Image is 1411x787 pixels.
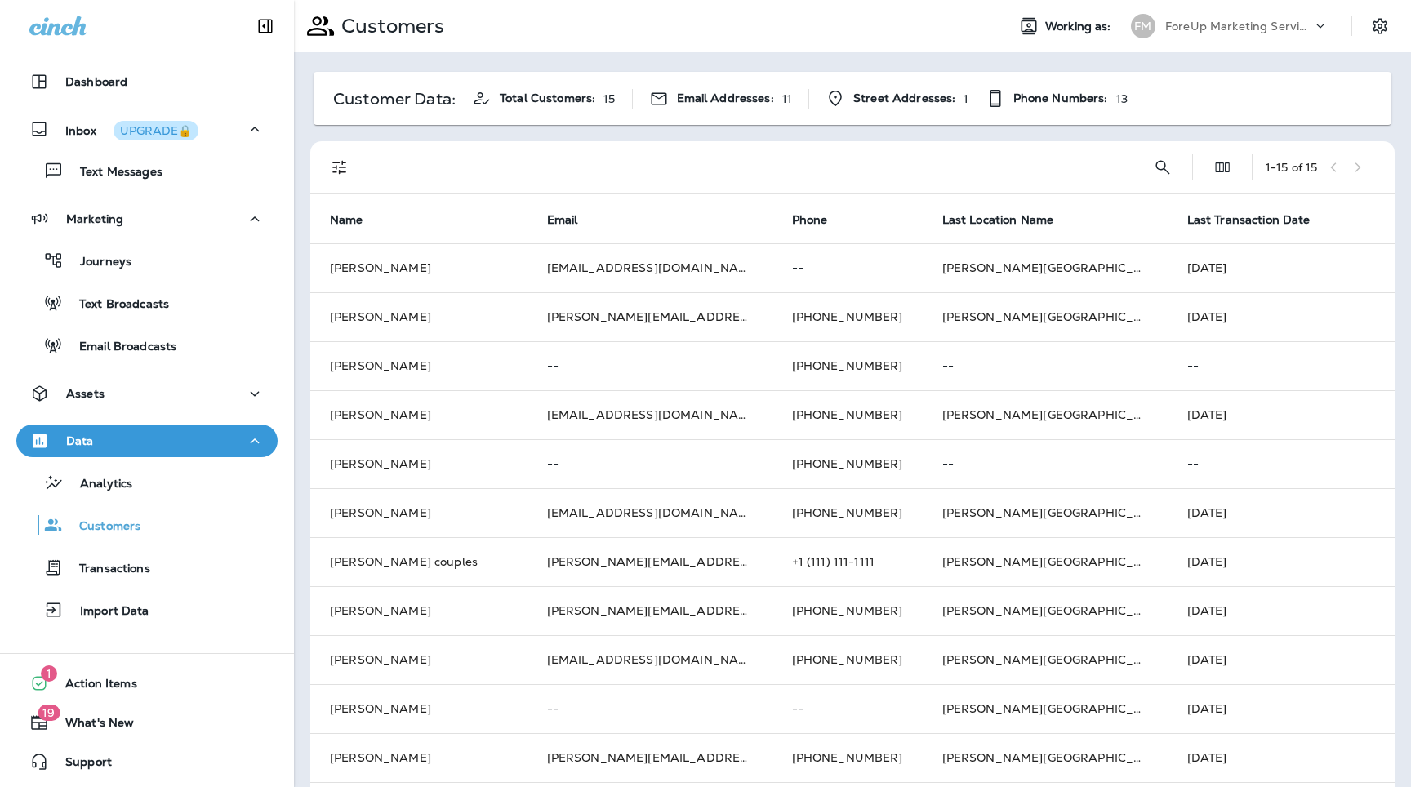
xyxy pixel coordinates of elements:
span: [PERSON_NAME][GEOGRAPHIC_DATA] [942,701,1170,716]
span: 19 [38,705,60,721]
p: -- [547,359,753,372]
button: Text Messages [16,153,278,188]
span: [PERSON_NAME][GEOGRAPHIC_DATA] [942,407,1170,422]
td: [DATE] [1168,488,1395,537]
td: [PERSON_NAME] couples [310,537,527,586]
td: [PHONE_NUMBER] [772,586,923,635]
p: Data [66,434,94,447]
p: -- [942,359,1148,372]
p: -- [1187,359,1375,372]
p: Assets [66,387,105,400]
button: Edit Fields [1206,151,1239,184]
span: Total Customers: [500,91,595,105]
td: [PHONE_NUMBER] [772,390,923,439]
button: Marketing [16,202,278,235]
button: Settings [1365,11,1395,41]
p: 1 [964,92,968,105]
td: [DATE] [1168,390,1395,439]
span: Phone [792,213,828,227]
span: Last Location Name [942,212,1075,227]
span: Phone Numbers: [1013,91,1108,105]
span: Last Transaction Date [1187,212,1332,227]
span: Action Items [49,677,137,696]
td: [PHONE_NUMBER] [772,439,923,488]
td: [PERSON_NAME] [310,684,527,733]
button: Search Customers [1146,151,1179,184]
p: Marketing [66,212,123,225]
td: [PHONE_NUMBER] [772,341,923,390]
span: [PERSON_NAME][GEOGRAPHIC_DATA] [942,750,1170,765]
td: +1 (111) 111-1111 [772,537,923,586]
span: [PERSON_NAME][GEOGRAPHIC_DATA] [942,652,1170,667]
button: Email Broadcasts [16,328,278,362]
td: [PERSON_NAME] [310,586,527,635]
button: Transactions [16,550,278,585]
td: [DATE] [1168,733,1395,782]
td: [PERSON_NAME] [310,488,527,537]
td: [EMAIL_ADDRESS][DOMAIN_NAME] [527,635,772,684]
p: Analytics [64,477,132,492]
td: [PERSON_NAME] [310,390,527,439]
p: -- [792,261,903,274]
button: Journeys [16,243,278,278]
p: -- [547,702,753,715]
td: [PHONE_NUMBER] [772,292,923,341]
td: [PERSON_NAME] [310,635,527,684]
p: -- [547,457,753,470]
p: Text Broadcasts [63,297,169,313]
td: [PERSON_NAME] [310,733,527,782]
td: [PHONE_NUMBER] [772,733,923,782]
td: [PERSON_NAME][EMAIL_ADDRESS][DOMAIN_NAME] [527,292,772,341]
td: [PERSON_NAME][EMAIL_ADDRESS][DOMAIN_NAME] [527,733,772,782]
p: Transactions [63,562,150,577]
button: Analytics [16,465,278,500]
span: [PERSON_NAME][GEOGRAPHIC_DATA] [942,309,1170,324]
button: Filters [323,151,356,184]
div: UPGRADE🔒 [120,125,192,136]
td: [DATE] [1168,635,1395,684]
td: [PHONE_NUMBER] [772,635,923,684]
p: 11 [782,92,792,105]
span: Last Transaction Date [1187,213,1311,227]
span: Last Location Name [942,213,1054,227]
p: -- [1187,457,1375,470]
p: Dashboard [65,75,127,88]
td: [PHONE_NUMBER] [772,488,923,537]
td: [PERSON_NAME][EMAIL_ADDRESS][DOMAIN_NAME] [527,586,772,635]
button: Support [16,745,278,778]
td: [PERSON_NAME] [310,243,527,292]
span: Street Addresses: [853,91,955,105]
p: ForeUp Marketing Services account [1165,20,1312,33]
td: [DATE] [1168,292,1395,341]
td: [DATE] [1168,586,1395,635]
div: FM [1131,14,1155,38]
td: [PERSON_NAME][EMAIL_ADDRESS][DOMAIN_NAME] [527,537,772,586]
span: Working as: [1045,20,1115,33]
div: 1 - 15 of 15 [1266,161,1317,174]
span: Name [330,212,385,227]
td: [DATE] [1168,537,1395,586]
button: Text Broadcasts [16,286,278,320]
span: Email [547,212,599,227]
button: Customers [16,508,278,542]
span: [PERSON_NAME][GEOGRAPHIC_DATA] [942,260,1170,275]
span: Phone [792,212,849,227]
span: 1 [41,665,57,682]
p: Customer Data: [333,92,456,105]
button: 19What's New [16,706,278,739]
p: Text Messages [64,165,162,180]
td: [DATE] [1168,684,1395,733]
td: [EMAIL_ADDRESS][DOMAIN_NAME] [527,488,772,537]
td: [EMAIL_ADDRESS][DOMAIN_NAME] [527,390,772,439]
button: Dashboard [16,65,278,98]
button: Collapse Sidebar [243,10,288,42]
p: -- [942,457,1148,470]
td: [EMAIL_ADDRESS][DOMAIN_NAME] [527,243,772,292]
td: [PERSON_NAME] [310,292,527,341]
button: UPGRADE🔒 [114,121,198,140]
td: [PERSON_NAME] [310,439,527,488]
span: Support [49,755,112,775]
p: Import Data [64,604,149,620]
p: Email Broadcasts [63,340,176,355]
span: [PERSON_NAME][GEOGRAPHIC_DATA] [942,554,1170,569]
